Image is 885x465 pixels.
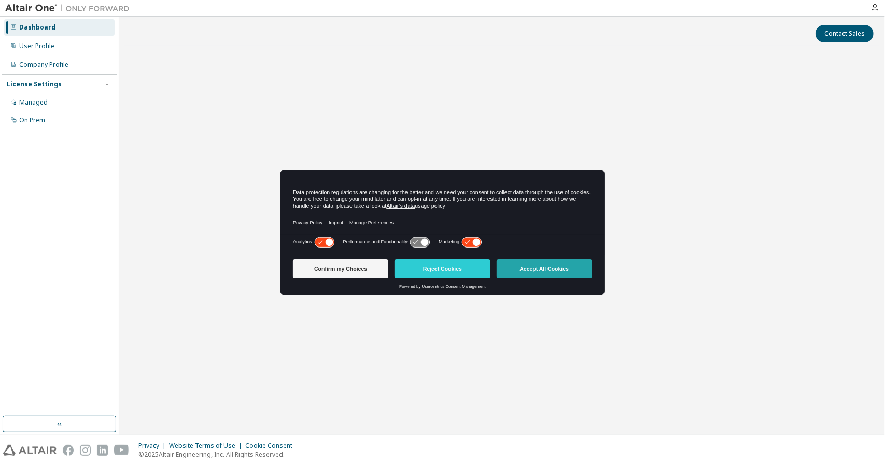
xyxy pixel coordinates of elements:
[19,61,68,69] div: Company Profile
[80,445,91,456] img: instagram.svg
[7,80,62,89] div: License Settings
[114,445,129,456] img: youtube.svg
[63,445,74,456] img: facebook.svg
[97,445,108,456] img: linkedin.svg
[3,445,57,456] img: altair_logo.svg
[169,442,245,450] div: Website Terms of Use
[816,25,874,42] button: Contact Sales
[138,450,299,459] p: © 2025 Altair Engineering, Inc. All Rights Reserved.
[19,42,54,50] div: User Profile
[138,442,169,450] div: Privacy
[5,3,135,13] img: Altair One
[19,116,45,124] div: On Prem
[245,442,299,450] div: Cookie Consent
[19,98,48,107] div: Managed
[19,23,55,32] div: Dashboard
